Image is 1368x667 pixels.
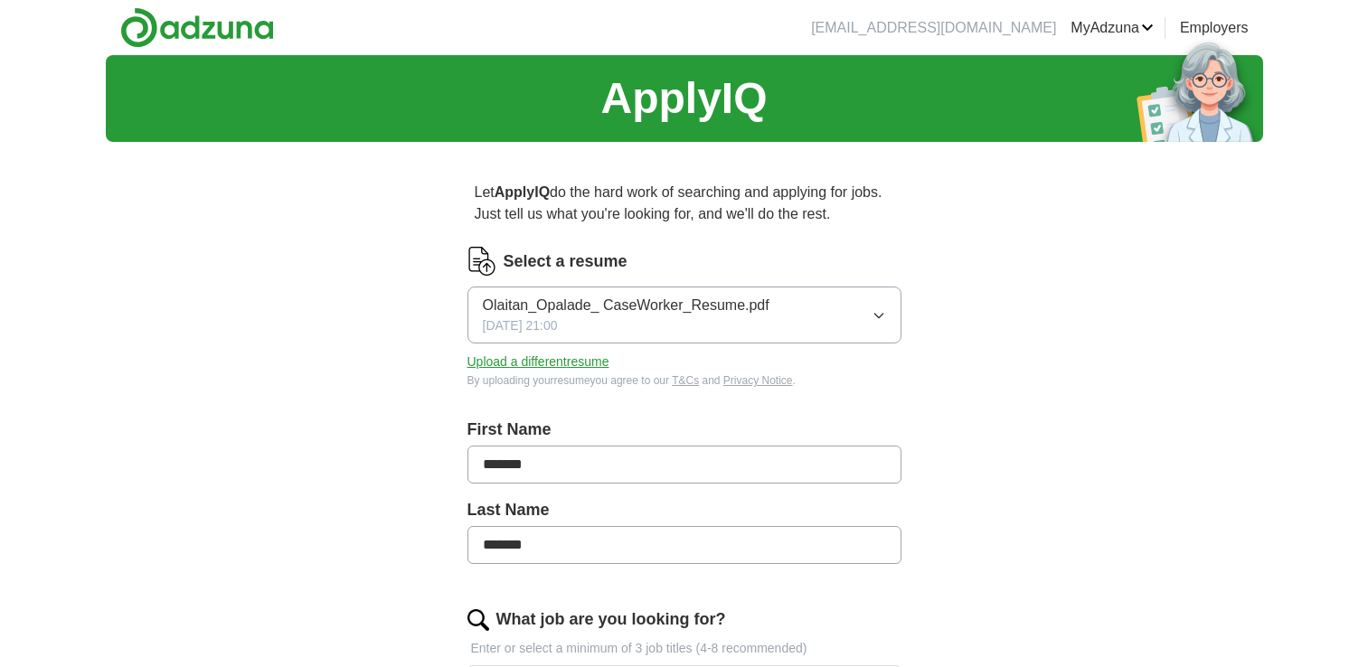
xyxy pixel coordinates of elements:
label: First Name [467,418,901,442]
a: T&Cs [672,374,699,387]
span: [DATE] 21:00 [483,316,558,335]
label: What job are you looking for? [496,607,726,632]
p: Enter or select a minimum of 3 job titles (4-8 recommended) [467,639,901,658]
strong: ApplyIQ [495,184,550,200]
a: MyAdzuna [1071,17,1154,39]
li: [EMAIL_ADDRESS][DOMAIN_NAME] [811,17,1056,39]
button: Upload a differentresume [467,352,609,371]
span: Olaitan_Opalade_ CaseWorker_Resume.pdf [483,295,769,316]
a: Privacy Notice [723,374,793,387]
div: By uploading your resume you agree to our and . [467,372,901,389]
h1: ApplyIQ [600,66,767,131]
img: search.png [467,609,489,631]
button: Olaitan_Opalade_ CaseWorker_Resume.pdf[DATE] 21:00 [467,287,901,343]
img: Adzuna logo [120,7,274,48]
label: Last Name [467,498,901,522]
label: Select a resume [504,249,627,274]
img: CV Icon [467,247,496,276]
p: Let do the hard work of searching and applying for jobs. Just tell us what you're looking for, an... [467,174,901,232]
a: Employers [1180,17,1249,39]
